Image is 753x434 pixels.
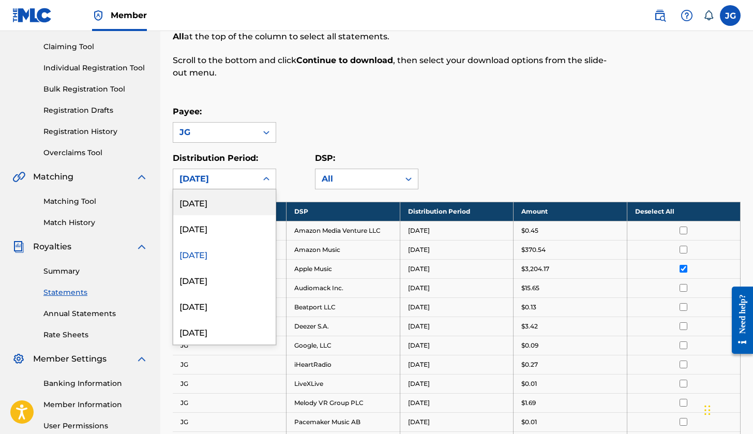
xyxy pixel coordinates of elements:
[135,353,148,365] img: expand
[676,5,697,26] div: Help
[627,202,741,221] th: Deselect All
[287,202,400,221] th: DSP
[400,374,514,393] td: [DATE]
[135,241,148,253] img: expand
[12,8,52,23] img: MLC Logo
[521,322,538,331] p: $3.42
[173,355,287,374] td: JG
[43,126,148,137] a: Registration History
[33,353,107,365] span: Member Settings
[12,241,25,253] img: Royalties
[43,378,148,389] a: Banking Information
[287,240,400,259] td: Amazon Music
[400,221,514,240] td: [DATE]
[179,126,251,139] div: JG
[33,171,73,183] span: Matching
[173,336,287,355] td: JG
[173,107,202,116] label: Payee:
[287,278,400,297] td: Audiomack Inc.
[681,9,693,22] img: help
[111,9,147,21] span: Member
[720,5,741,26] div: User Menu
[521,379,537,388] p: $0.01
[92,9,104,22] img: Top Rightsholder
[43,266,148,277] a: Summary
[173,393,287,412] td: JG
[400,393,514,412] td: [DATE]
[724,276,753,365] iframe: Resource Center
[514,202,627,221] th: Amount
[400,240,514,259] td: [DATE]
[43,105,148,116] a: Registration Drafts
[521,264,549,274] p: $3,204.17
[43,330,148,340] a: Rate Sheets
[521,417,537,427] p: $0.01
[43,421,148,431] a: User Permissions
[135,171,148,183] img: expand
[287,412,400,431] td: Pacemaker Music AB
[654,9,666,22] img: search
[296,55,393,65] strong: Continue to download
[173,215,276,241] div: [DATE]
[703,10,714,21] div: Notifications
[315,153,335,163] label: DSP:
[400,202,514,221] th: Distribution Period
[173,319,276,345] div: [DATE]
[43,147,148,158] a: Overclaims Tool
[43,308,148,319] a: Annual Statements
[43,41,148,52] a: Claiming Tool
[12,353,25,365] img: Member Settings
[12,171,25,183] img: Matching
[521,303,536,312] p: $0.13
[701,384,753,434] iframe: Chat Widget
[322,173,393,185] div: All
[704,395,711,426] div: Drag
[521,360,538,369] p: $0.27
[400,412,514,431] td: [DATE]
[43,63,148,73] a: Individual Registration Tool
[33,241,71,253] span: Royalties
[521,341,538,350] p: $0.09
[43,84,148,95] a: Bulk Registration Tool
[179,173,251,185] div: [DATE]
[521,283,539,293] p: $15.65
[43,196,148,207] a: Matching Tool
[521,226,538,235] p: $0.45
[521,245,546,255] p: $370.54
[287,336,400,355] td: Google, LLC
[400,355,514,374] td: [DATE]
[287,221,400,240] td: Amazon Media Venture LLC
[400,297,514,317] td: [DATE]
[173,54,610,79] p: Scroll to the bottom and click , then select your download options from the slide-out menu.
[400,259,514,278] td: [DATE]
[43,287,148,298] a: Statements
[43,399,148,410] a: Member Information
[650,5,670,26] a: Public Search
[400,317,514,336] td: [DATE]
[287,393,400,412] td: Melody VR Group PLC
[43,217,148,228] a: Match History
[173,293,276,319] div: [DATE]
[287,317,400,336] td: Deezer S.A.
[287,297,400,317] td: Beatport LLC
[173,241,276,267] div: [DATE]
[173,267,276,293] div: [DATE]
[521,398,536,408] p: $1.69
[287,374,400,393] td: LiveXLive
[400,336,514,355] td: [DATE]
[173,189,276,215] div: [DATE]
[400,278,514,297] td: [DATE]
[287,355,400,374] td: iHeartRadio
[173,153,258,163] label: Distribution Period:
[173,412,287,431] td: JG
[173,374,287,393] td: JG
[287,259,400,278] td: Apple Music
